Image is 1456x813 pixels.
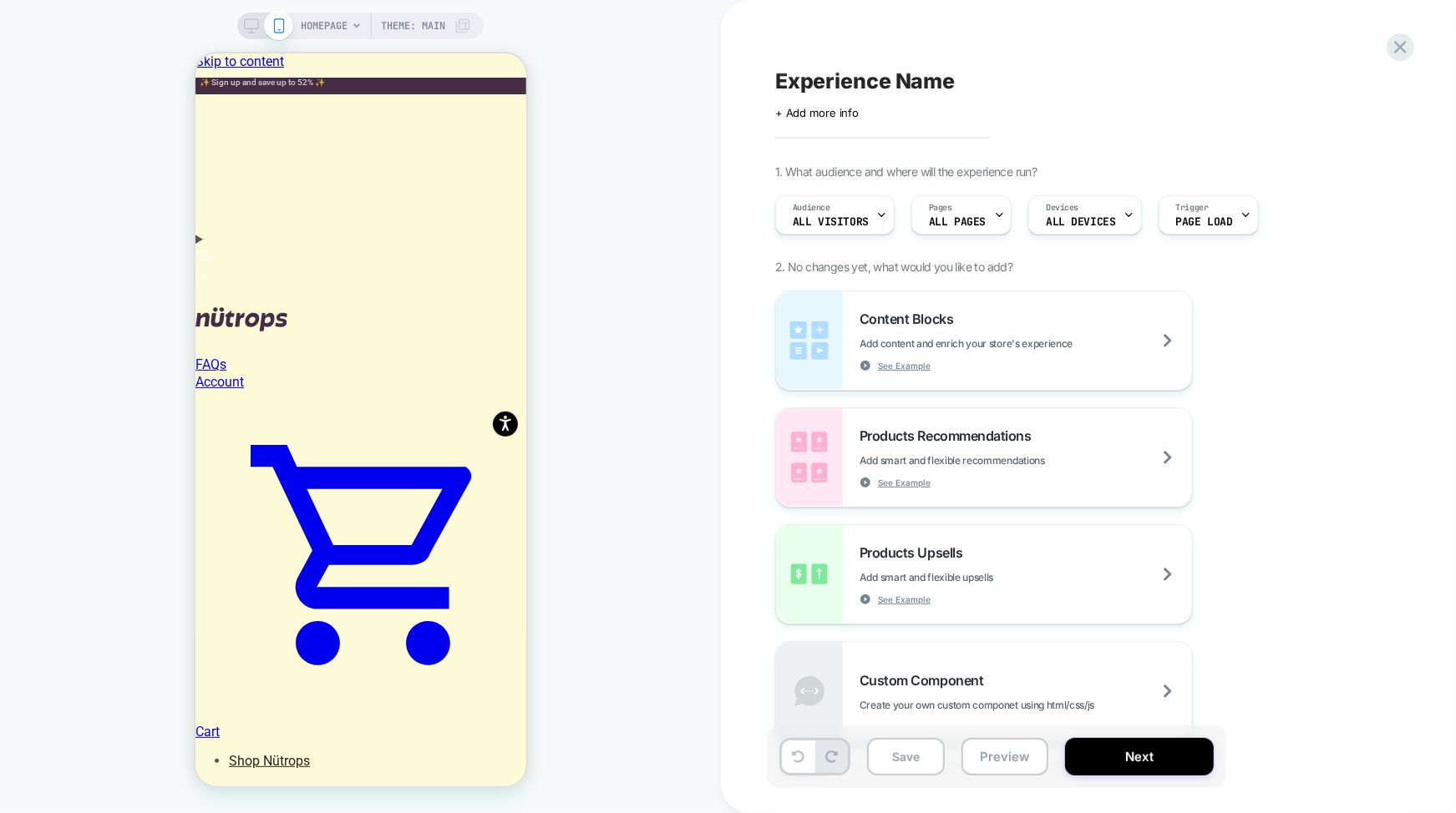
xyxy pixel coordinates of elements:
[860,699,1178,711] span: Create your own custom componet using html/css/js
[793,202,830,214] span: Audience
[860,337,1156,350] span: Add content and enrich your store's experience
[860,454,1129,467] span: Add smart and flexible recommendations
[961,738,1048,775] button: Preview
[860,544,971,561] span: Products Upsells
[793,216,869,228] span: All Visitors
[1046,202,1078,214] span: Devices
[860,311,961,327] span: Content Blocks
[929,216,986,228] span: ALL PAGES
[301,13,348,39] span: HOMEPAGE
[775,68,955,93] span: Experience Name
[1046,216,1115,228] span: ALL DEVICES
[775,260,1012,274] span: 2. No changes yet, what would you like to add?
[381,13,445,39] span: Theme: MAIN
[878,477,931,488] span: See Example
[1176,216,1233,228] span: Page Load
[1176,202,1209,214] span: Trigger
[860,571,1077,583] span: Add smart and flexible upsells
[860,427,1039,444] span: Products Recommendations
[4,24,129,33] span: ✨ Sign up and save up to 52% ✨
[867,738,945,775] button: Save
[1065,738,1214,775] button: Next
[33,699,114,715] a: Shop Nütrops
[929,202,952,214] span: Pages
[878,360,931,371] span: See Example
[775,164,1037,179] span: 1. What audience and where will the experience run?
[860,672,992,689] span: Custom Component
[775,106,859,119] span: + Add more info
[878,593,931,605] span: See Example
